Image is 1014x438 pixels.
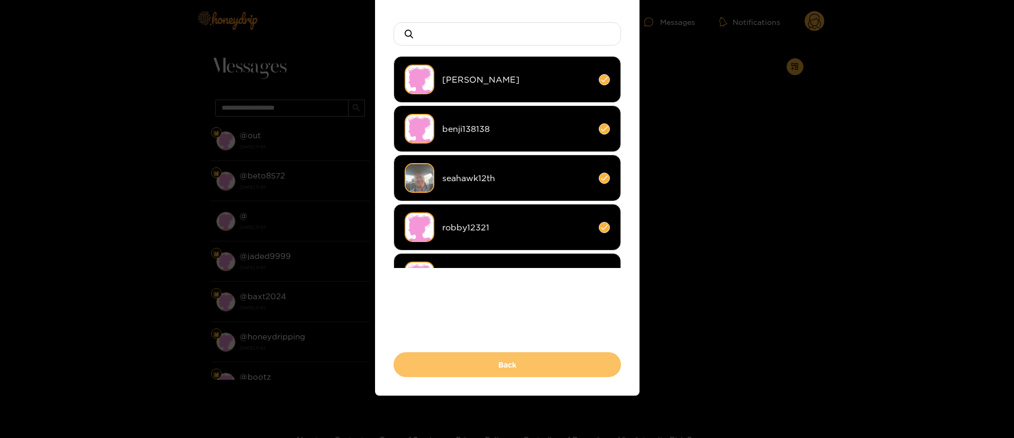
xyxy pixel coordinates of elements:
img: 8a4e8-img_3262.jpeg [405,163,434,193]
span: seahawk12th [442,172,591,184]
button: Back [394,352,621,377]
span: [PERSON_NAME] [442,74,591,86]
span: benji138138 [442,123,591,135]
img: no-avatar.png [405,212,434,242]
img: no-avatar.png [405,114,434,144]
span: robby12321 [442,221,591,234]
img: no-avatar.png [405,262,434,291]
img: no-avatar.png [405,65,434,94]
